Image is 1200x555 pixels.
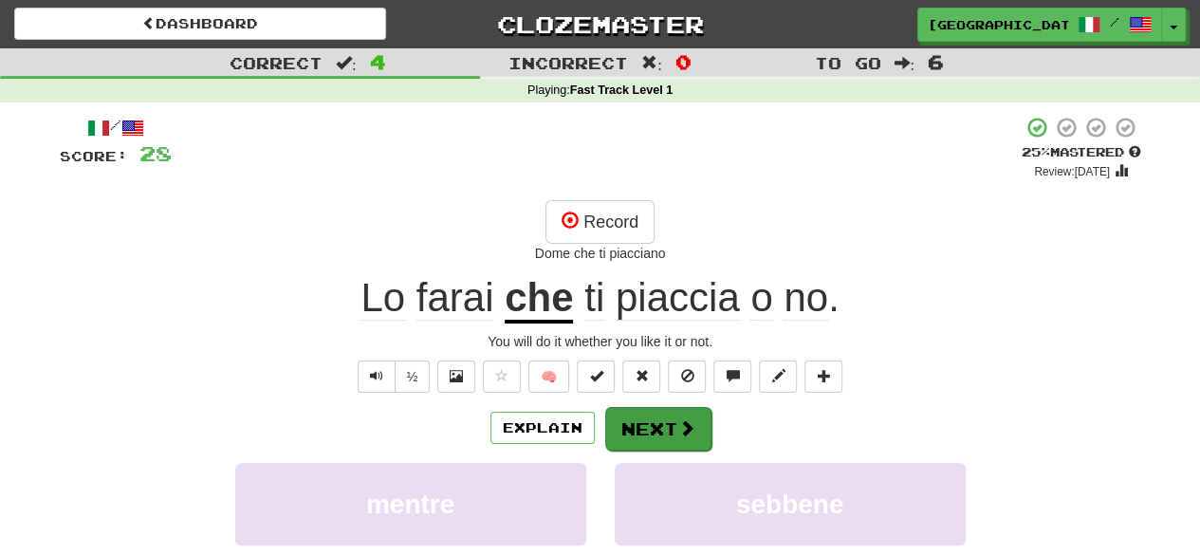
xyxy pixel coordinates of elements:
[616,275,740,321] span: piaccia
[750,275,772,321] span: o
[736,490,844,519] span: sebbene
[622,361,660,393] button: Reset to 0% Mastered (alt+r)
[1022,144,1050,159] span: 25 %
[354,361,431,393] div: Text-to-speech controls
[366,490,454,519] span: mentre
[395,361,431,393] button: ½
[415,8,786,41] a: Clozemaster
[675,50,692,73] span: 0
[573,275,839,321] span: .
[1034,165,1110,178] small: Review: [DATE]
[360,275,405,321] span: Lo
[14,8,386,40] a: Dashboard
[1022,144,1141,161] div: Mastered
[615,463,966,546] button: sebbene
[370,50,386,73] span: 4
[584,275,604,321] span: ti
[928,16,1068,33] span: [GEOGRAPHIC_DATA]
[528,361,569,393] button: 🧠
[917,8,1162,42] a: [GEOGRAPHIC_DATA] /
[60,148,128,164] span: Score:
[358,361,396,393] button: Play sentence audio (ctl+space)
[814,53,880,72] span: To go
[139,141,172,165] span: 28
[416,275,494,321] span: farai
[60,332,1141,351] div: You will do it whether you like it or not.
[235,463,586,546] button: mentre
[804,361,842,393] button: Add to collection (alt+a)
[577,361,615,393] button: Set this sentence to 100% Mastered (alt+m)
[336,55,357,71] span: :
[759,361,797,393] button: Edit sentence (alt+d)
[490,412,595,444] button: Explain
[928,50,944,73] span: 6
[505,275,573,324] u: che
[570,83,674,97] strong: Fast Track Level 1
[60,244,1141,263] div: Dome che ti piacciano
[508,53,628,72] span: Incorrect
[605,407,711,451] button: Next
[668,361,706,393] button: Ignore sentence (alt+i)
[545,200,655,244] button: Record
[641,55,662,71] span: :
[784,275,828,321] span: no
[713,361,751,393] button: Discuss sentence (alt+u)
[230,53,323,72] span: Correct
[483,361,521,393] button: Favorite sentence (alt+f)
[894,55,914,71] span: :
[1110,15,1119,28] span: /
[60,116,172,139] div: /
[437,361,475,393] button: Show image (alt+x)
